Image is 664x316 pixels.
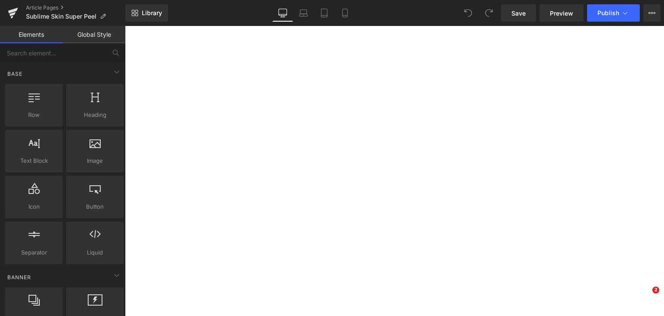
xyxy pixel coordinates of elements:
[6,70,23,78] span: Base
[460,4,477,22] button: Undo
[63,26,125,43] a: Global Style
[8,202,60,211] span: Icon
[480,4,498,22] button: Redo
[69,248,121,257] span: Liquid
[539,4,584,22] a: Preview
[293,4,314,22] a: Laptop
[142,9,162,17] span: Library
[272,4,293,22] a: Desktop
[635,287,655,307] iframe: Intercom live chat
[6,273,32,281] span: Banner
[550,9,573,18] span: Preview
[652,287,659,293] span: 2
[26,13,96,20] span: Sublime Skin Super Peel
[8,248,60,257] span: Separator
[69,110,121,119] span: Heading
[69,202,121,211] span: Button
[587,4,640,22] button: Publish
[69,156,121,165] span: Image
[314,4,335,22] a: Tablet
[8,156,60,165] span: Text Block
[8,110,60,119] span: Row
[597,10,619,16] span: Publish
[125,4,168,22] a: New Library
[26,4,125,11] a: Article Pages
[511,9,526,18] span: Save
[335,4,355,22] a: Mobile
[643,4,661,22] button: More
